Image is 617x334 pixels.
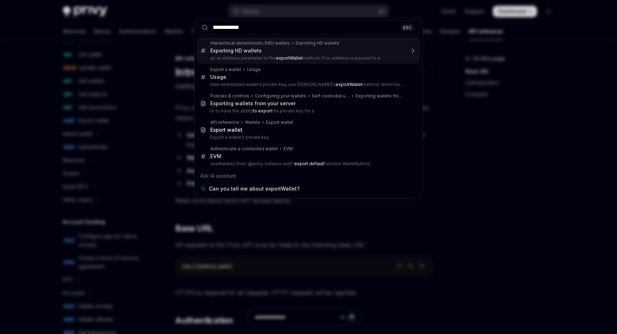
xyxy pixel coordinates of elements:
div: Usage [247,67,261,72]
div: Usage [210,74,226,80]
b: export default [294,161,324,166]
b: exportWallet [336,82,362,87]
b: Export wallet [210,127,242,133]
div: Hierarchical deterministic (HD) wallets [210,40,290,46]
p: useWallets} from '@privy-io/react-auth'; function WalletButton( [210,161,405,167]
div: API reference [210,120,239,125]
div: Exporting wallets from your server [210,100,296,107]
div: Exporting HD wallets [296,40,339,46]
div: Self-custodial user wallets [312,93,350,99]
div: EVM [284,146,293,152]
div: Export a wallet [210,67,241,72]
div: Ask AI assistant [197,169,420,182]
p: their embedded wallet's private key, use [PERSON_NAME]'s method: When invok [210,82,405,87]
div: Exporting wallets from your server [356,93,405,99]
div: Wallets [245,120,260,125]
div: Authenticate a connected wallet [210,146,278,152]
div: Policies & controls [210,93,249,99]
div: Configuring your wallets [255,93,306,99]
div: Export wallet [266,120,293,125]
div: ESC [401,24,414,31]
span: Can you tell me about exportWallet? [209,185,300,192]
p: as an address parameter to the method: If no address is passed to e [210,55,405,61]
b: exportWallet [276,55,303,61]
p: to to have the ability the private key for a [210,108,405,114]
div: Exporting HD wallets [210,47,262,54]
div: EVM [210,153,221,160]
b: to export [253,108,272,113]
p: Export a wallet's private key. [210,135,405,140]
